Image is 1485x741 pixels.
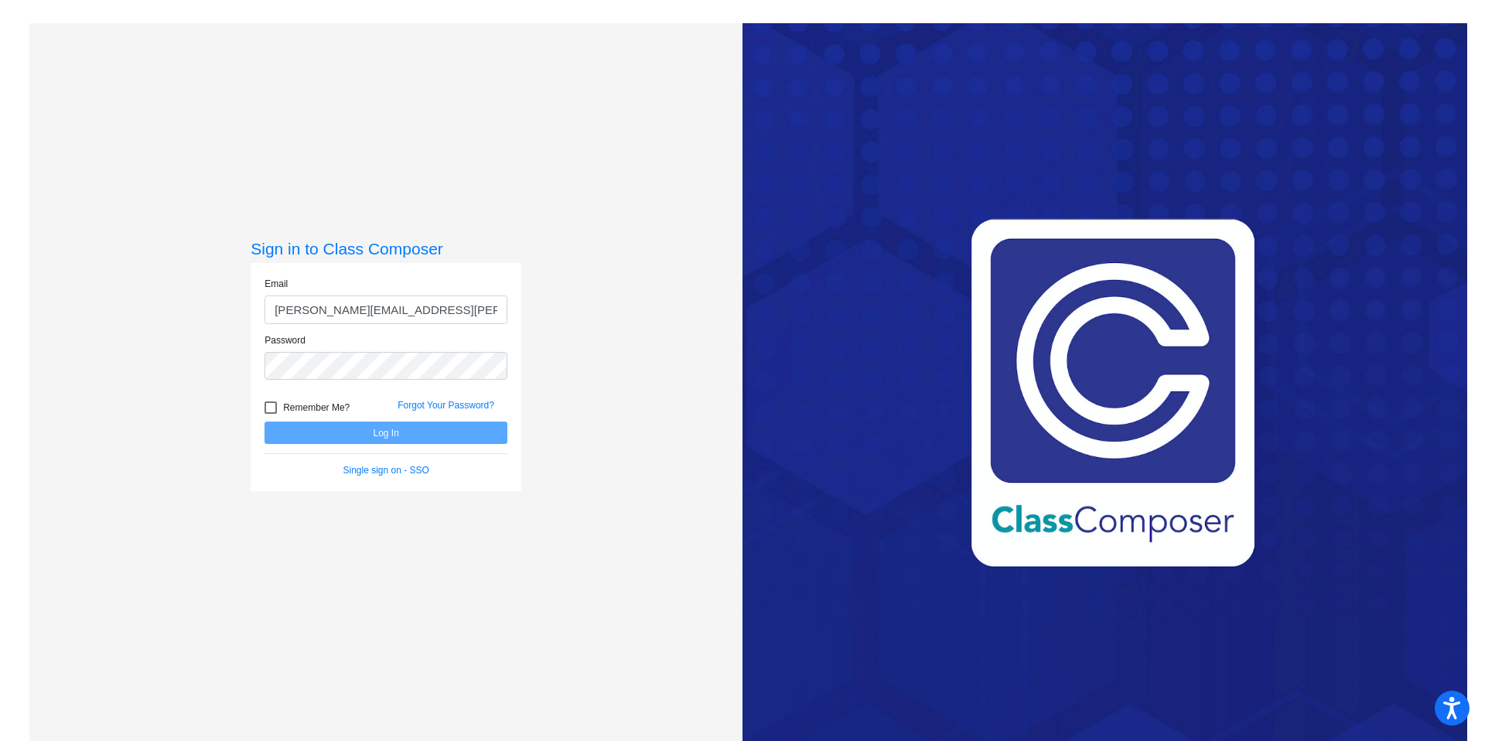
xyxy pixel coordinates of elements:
[398,400,494,411] a: Forgot Your Password?
[283,398,350,417] span: Remember Me?
[265,277,288,291] label: Email
[265,422,507,444] button: Log In
[251,239,521,258] h3: Sign in to Class Composer
[265,333,306,347] label: Password
[343,465,429,476] a: Single sign on - SSO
